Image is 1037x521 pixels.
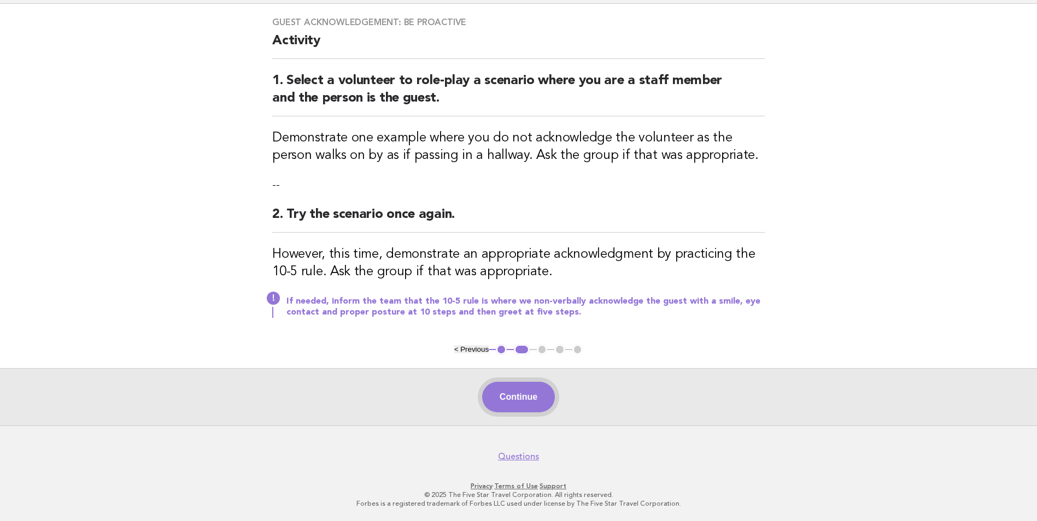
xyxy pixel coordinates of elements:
h2: Activity [272,32,765,59]
h3: Demonstrate one example where you do not acknowledge the volunteer as the person walks on by as i... [272,129,765,164]
a: Questions [498,451,539,462]
p: · · [184,482,853,490]
h3: Guest acknowledgement: Be proactive [272,17,765,28]
button: Continue [482,382,555,412]
p: If needed, inform the team that the 10-5 rule is where we non-verbally acknowledge the guest with... [286,296,765,318]
button: < Previous [454,345,489,353]
button: 1 [496,344,507,355]
p: -- [272,177,765,193]
a: Terms of Use [494,482,538,490]
a: Privacy [471,482,493,490]
p: Forbes is a registered trademark of Forbes LLC used under license by The Five Star Travel Corpora... [184,499,853,508]
a: Support [540,482,566,490]
h2: 1. Select a volunteer to role-play a scenario where you are a staff member and the person is the ... [272,72,765,116]
h3: However, this time, demonstrate an appropriate acknowledgment by practicing the 10-5 rule. Ask th... [272,246,765,281]
h2: 2. Try the scenario once again. [272,206,765,233]
p: © 2025 The Five Star Travel Corporation. All rights reserved. [184,490,853,499]
button: 2 [514,344,530,355]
